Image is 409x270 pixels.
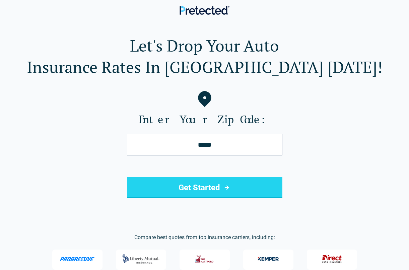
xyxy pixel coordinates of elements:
[255,252,282,266] img: Kemper
[319,252,345,266] img: Direct General
[59,257,95,262] img: Progressive
[11,233,398,242] p: Compare best quotes from top insurance carriers, including:
[191,252,218,266] img: The Hartford
[127,177,282,198] button: Get Started
[180,6,229,15] img: Pretected
[11,35,398,78] h1: Let's Drop Your Auto Insurance Rates In [GEOGRAPHIC_DATA] [DATE]!
[11,113,398,126] label: Enter Your Zip Code:
[121,251,161,267] img: Liberty Mutual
